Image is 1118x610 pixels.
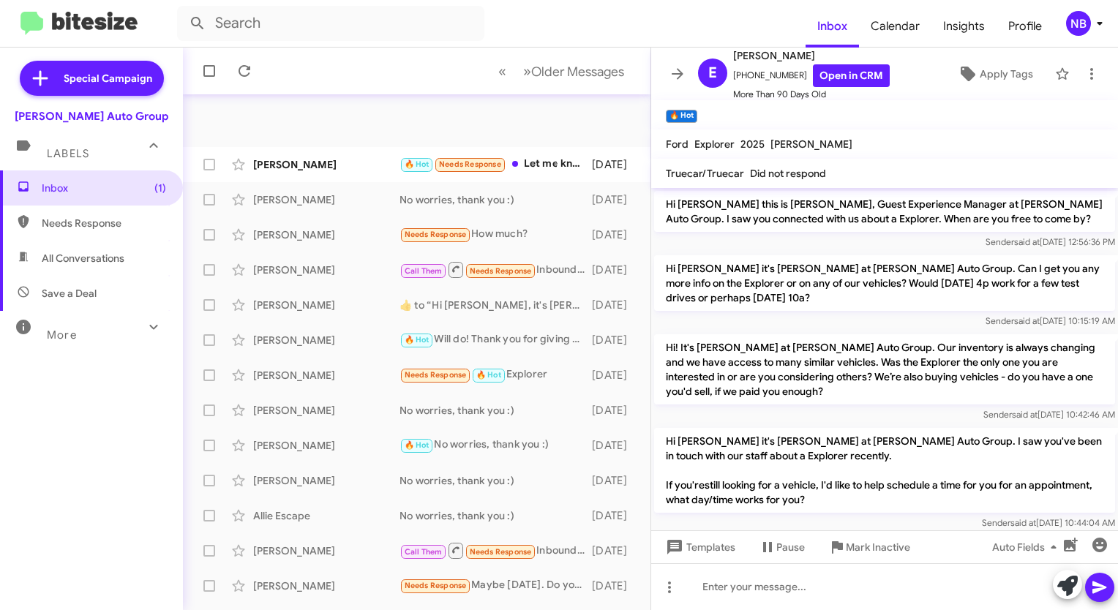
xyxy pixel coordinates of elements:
[253,438,399,453] div: [PERSON_NAME]
[592,157,639,172] div: [DATE]
[253,473,399,488] div: [PERSON_NAME]
[405,266,443,276] span: Call Them
[399,403,592,418] div: No worries, thank you :)
[666,138,689,151] span: Ford
[666,167,744,180] span: Truecar/Truecar
[654,191,1115,232] p: Hi [PERSON_NAME] this is [PERSON_NAME], Guest Experience Manager at [PERSON_NAME] Auto Group. I s...
[654,334,1115,404] p: Hi! It's [PERSON_NAME] at [PERSON_NAME] Auto Group. Our inventory is always changing and we have ...
[253,368,399,383] div: [PERSON_NAME]
[253,508,399,523] div: Allie Escape
[177,6,484,41] input: Search
[498,62,506,80] span: «
[592,227,639,242] div: [DATE]
[253,333,399,347] div: [PERSON_NAME]
[490,56,633,86] nav: Page navigation example
[405,440,429,450] span: 🔥 Hot
[405,335,429,344] span: 🔥 Hot
[592,298,639,312] div: [DATE]
[986,236,1115,247] span: Sender [DATE] 12:56:36 PM
[931,5,997,48] a: Insights
[694,138,735,151] span: Explorer
[733,47,890,64] span: [PERSON_NAME]
[592,473,639,488] div: [DATE]
[399,437,592,453] div: No worries, thank you :)
[405,581,467,590] span: Needs Response
[470,547,532,557] span: Needs Response
[592,333,639,347] div: [DATE]
[980,534,1074,560] button: Auto Fields
[983,409,1115,420] span: Sender [DATE] 10:42:46 AM
[399,473,592,488] div: No worries, thank you :)
[666,110,697,123] small: 🔥 Hot
[399,508,592,523] div: No worries, thank you :)
[20,61,164,96] a: Special Campaign
[405,547,443,557] span: Call Them
[813,64,890,87] a: Open in CRM
[399,226,592,243] div: How much?
[399,192,592,207] div: No worries, thank you :)
[592,543,639,558] div: [DATE]
[42,181,166,195] span: Inbox
[817,534,922,560] button: Mark Inactive
[992,534,1062,560] span: Auto Fields
[592,263,639,277] div: [DATE]
[708,61,717,85] span: E
[399,156,592,173] div: Let me know what days look good for you [DATE] or [DATE] :)
[253,227,399,242] div: [PERSON_NAME]
[592,508,639,523] div: [DATE]
[982,517,1115,528] span: Sender [DATE] 10:44:04 AM
[253,298,399,312] div: [PERSON_NAME]
[997,5,1054,48] a: Profile
[42,216,166,230] span: Needs Response
[15,109,168,124] div: [PERSON_NAME] Auto Group
[654,255,1115,311] p: Hi [PERSON_NAME] it's [PERSON_NAME] at [PERSON_NAME] Auto Group. Can I get you any more info on t...
[476,370,501,380] span: 🔥 Hot
[64,71,152,86] span: Special Campaign
[439,159,501,169] span: Needs Response
[1014,315,1040,326] span: said at
[253,543,399,558] div: [PERSON_NAME]
[980,61,1033,87] span: Apply Tags
[806,5,859,48] a: Inbox
[747,534,817,560] button: Pause
[654,428,1115,513] p: Hi [PERSON_NAME] it's [PERSON_NAME] at [PERSON_NAME] Auto Group. I saw you've been in touch with ...
[470,266,532,276] span: Needs Response
[986,315,1115,326] span: Sender [DATE] 10:15:19 AM
[399,331,592,348] div: Will do! Thank you for giving us the opportunity to:)
[42,286,97,301] span: Save a Deal
[531,64,624,80] span: Older Messages
[750,167,826,180] span: Did not respond
[405,370,467,380] span: Needs Response
[489,56,515,86] button: Previous
[523,62,531,80] span: »
[859,5,931,48] a: Calendar
[1010,517,1036,528] span: said at
[941,61,1048,87] button: Apply Tags
[740,138,765,151] span: 2025
[154,181,166,195] span: (1)
[651,534,747,560] button: Templates
[1054,11,1102,36] button: NB
[399,541,592,560] div: Inbound Call
[1066,11,1091,36] div: NB
[253,192,399,207] div: [PERSON_NAME]
[770,138,852,151] span: [PERSON_NAME]
[776,534,805,560] span: Pause
[253,579,399,593] div: [PERSON_NAME]
[399,366,592,383] div: Explorer
[405,159,429,169] span: 🔥 Hot
[514,56,633,86] button: Next
[47,147,89,160] span: Labels
[1012,409,1038,420] span: said at
[47,328,77,342] span: More
[592,192,639,207] div: [DATE]
[253,403,399,418] div: [PERSON_NAME]
[42,251,124,266] span: All Conversations
[399,298,592,312] div: ​👍​ to “ Hi [PERSON_NAME], it's [PERSON_NAME] at [PERSON_NAME] Auto Group. I wanted to personally...
[733,64,890,87] span: [PHONE_NUMBER]
[253,157,399,172] div: [PERSON_NAME]
[733,87,890,102] span: More Than 90 Days Old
